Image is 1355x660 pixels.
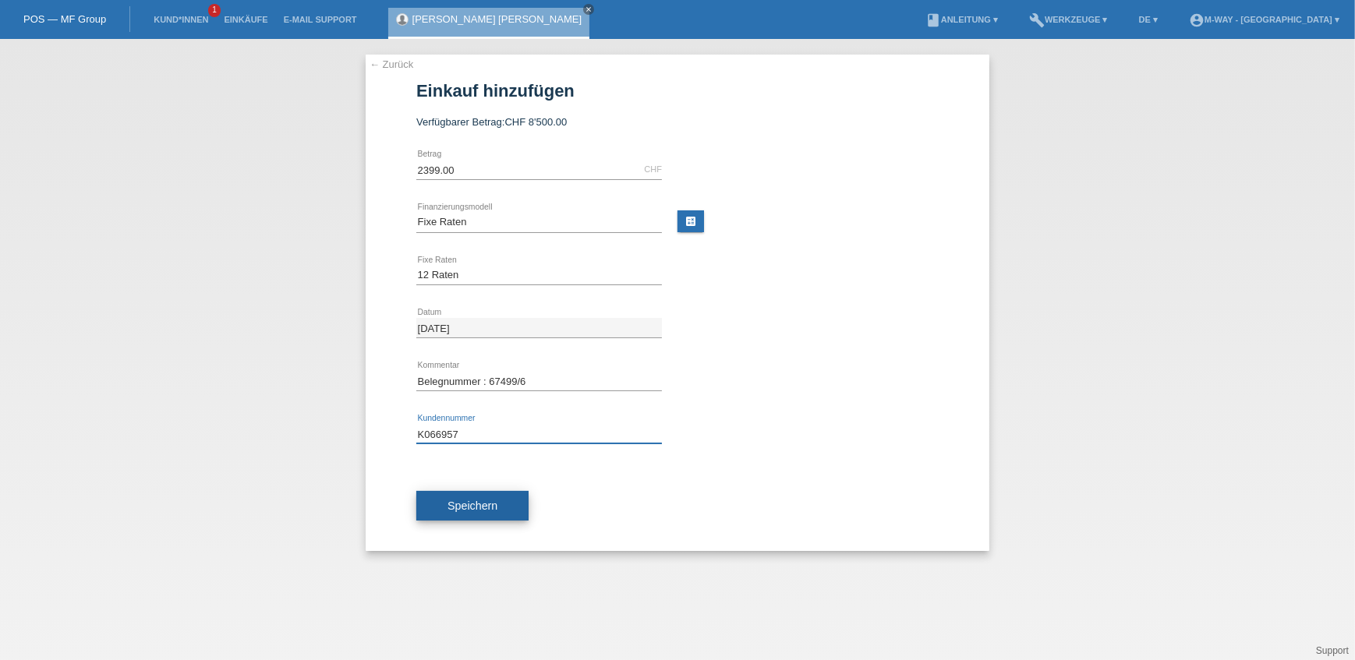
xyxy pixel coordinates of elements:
[1316,645,1349,656] a: Support
[925,12,941,28] i: book
[1189,12,1205,28] i: account_circle
[685,215,697,228] i: calculate
[1029,12,1045,28] i: build
[370,58,413,70] a: ← Zurück
[412,13,582,25] a: [PERSON_NAME] [PERSON_NAME]
[504,116,567,128] span: CHF 8'500.00
[1181,15,1347,24] a: account_circlem-way - [GEOGRAPHIC_DATA] ▾
[416,491,529,521] button: Speichern
[448,499,497,512] span: Speichern
[208,4,221,17] span: 1
[583,4,594,15] a: close
[416,116,939,128] div: Verfügbarer Betrag:
[23,13,106,25] a: POS — MF Group
[1021,15,1116,24] a: buildWerkzeuge ▾
[416,81,939,101] h1: Einkauf hinzufügen
[146,15,216,24] a: Kund*innen
[1131,15,1166,24] a: DE ▾
[918,15,1006,24] a: bookAnleitung ▾
[585,5,593,13] i: close
[644,164,662,174] div: CHF
[677,210,704,232] a: calculate
[276,15,365,24] a: E-Mail Support
[216,15,275,24] a: Einkäufe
